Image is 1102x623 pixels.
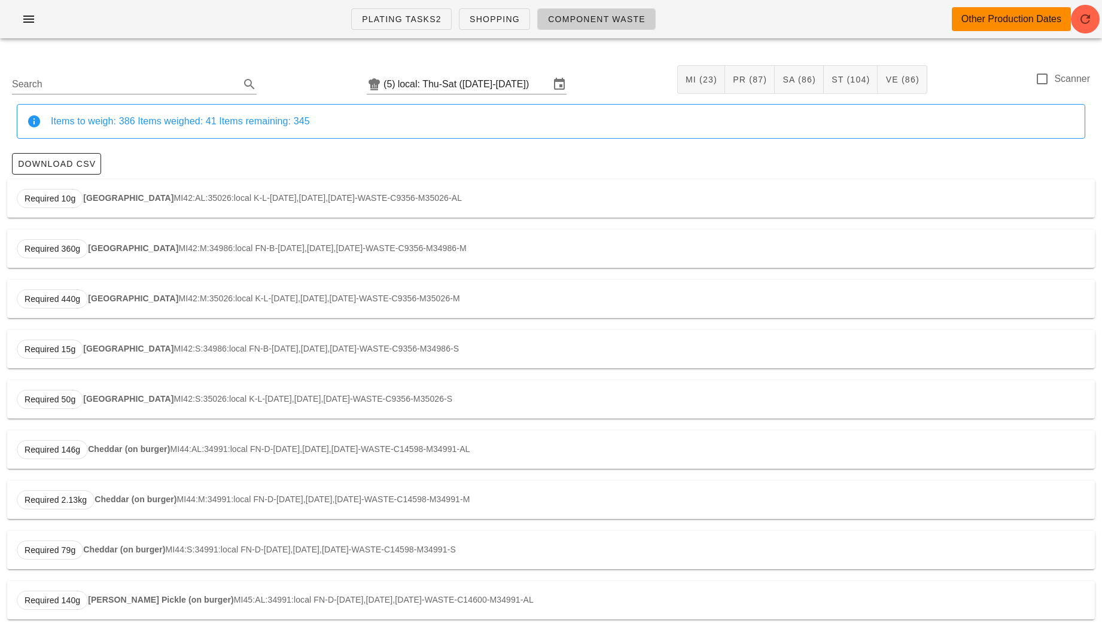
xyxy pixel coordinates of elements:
strong: [GEOGRAPHIC_DATA] [83,344,173,353]
button: MI (23) [677,65,725,94]
span: Required 140g [25,591,80,609]
div: MI42:AL:35026:local K-L-[DATE],[DATE],[DATE]-WASTE-C9356-M35026-AL [7,179,1095,218]
button: ST (104) [824,65,878,94]
strong: Cheddar (on burger) [88,444,170,454]
div: (5) [383,78,398,90]
span: Required 146g [25,441,80,459]
span: Download CSV [17,159,96,169]
button: VE (86) [878,65,927,94]
strong: [GEOGRAPHIC_DATA] [83,394,173,404]
strong: [GEOGRAPHIC_DATA] [88,243,178,253]
button: Download CSV [12,153,101,175]
a: Component Waste [537,8,656,30]
span: ST (104) [831,75,870,84]
div: Items to weigh: 386 Items weighed: 41 Items remaining: 345 [51,115,1075,128]
span: Shopping [469,14,520,24]
span: Required 50g [25,390,75,408]
strong: [PERSON_NAME] Pickle (on burger) [88,595,234,604]
div: MI42:S:35026:local K-L-[DATE],[DATE],[DATE]-WASTE-C9356-M35026-S [7,380,1095,419]
div: MI42:M:35026:local K-L-[DATE],[DATE],[DATE]-WASTE-C9356-M35026-M [7,280,1095,318]
span: Required 79g [25,541,75,559]
span: MI (23) [685,75,717,84]
span: Required 440g [25,290,80,308]
span: Plating Tasks2 [361,14,442,24]
div: Other Production Dates [961,12,1061,26]
span: Required 10g [25,190,75,207]
div: MI42:M:34986:local FN-B-[DATE],[DATE],[DATE]-WASTE-C9356-M34986-M [7,230,1095,268]
strong: Cheddar (on burger) [95,494,176,504]
div: MI44:M:34991:local FN-D-[DATE],[DATE],[DATE]-WASTE-C14598-M34991-M [7,481,1095,519]
a: Plating Tasks2 [351,8,452,30]
a: Shopping [459,8,530,30]
strong: [GEOGRAPHIC_DATA] [83,193,173,203]
div: MI44:S:34991:local FN-D-[DATE],[DATE],[DATE]-WASTE-C14598-M34991-S [7,531,1095,569]
span: PR (87) [732,75,767,84]
span: Required 360g [25,240,80,258]
span: VE (86) [885,75,919,84]
div: MI42:S:34986:local FN-B-[DATE],[DATE],[DATE]-WASTE-C9356-M34986-S [7,330,1095,368]
span: Component Waste [547,14,646,24]
div: MI44:AL:34991:local FN-D-[DATE],[DATE],[DATE]-WASTE-C14598-M34991-AL [7,430,1095,469]
span: SA (86) [782,75,816,84]
label: Scanner [1054,73,1090,85]
span: Required 15g [25,340,75,358]
strong: [GEOGRAPHIC_DATA] [88,294,178,303]
span: Required 2.13kg [25,491,87,509]
strong: Cheddar (on burger) [83,545,165,554]
button: SA (86) [775,65,824,94]
button: PR (87) [725,65,775,94]
div: MI45:AL:34991:local FN-D-[DATE],[DATE],[DATE]-WASTE-C14600-M34991-AL [7,581,1095,619]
